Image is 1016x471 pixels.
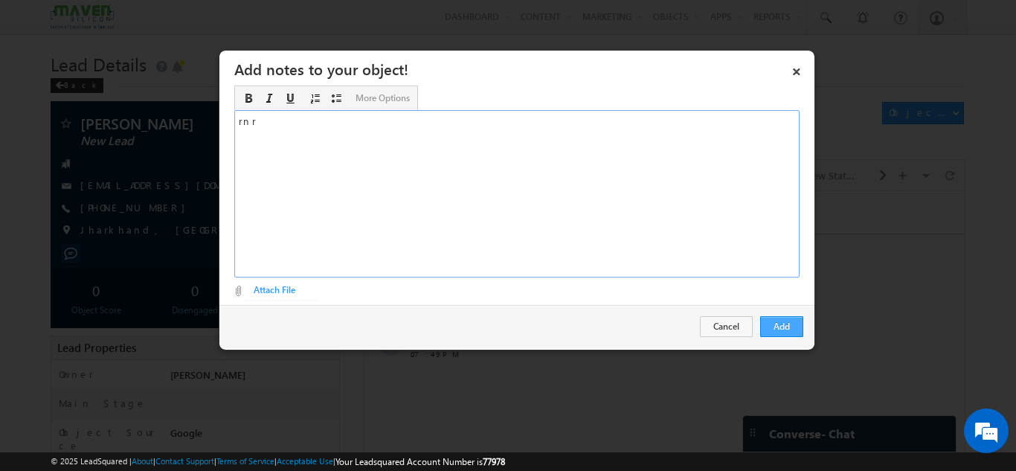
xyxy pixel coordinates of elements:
[234,93,800,106] label: Description
[760,316,803,337] button: Add
[96,86,439,125] span: Object Owner changed from to by through .
[202,365,270,385] em: Start Chat
[700,316,753,337] button: Cancel
[46,139,80,153] span: [DATE]
[260,90,278,106] a: Italic
[335,456,505,467] span: Your Leadsquared Account Number is
[234,110,800,278] div: Rich Text Editor, Description-inline-editor-div
[46,156,91,170] span: 07:49 PM
[46,86,80,99] span: [DATE]
[96,99,350,125] span: [PERSON_NAME]([EMAIL_ADDRESS][DOMAIN_NAME])
[15,58,63,71] div: [DATE]
[239,90,257,106] a: Bold
[277,456,333,466] a: Acceptable Use
[784,56,809,82] a: ×
[306,90,324,106] a: Insert/Remove Numbered List
[353,90,413,106] a: More Options
[46,103,91,129] span: 07:51 PM
[356,92,410,104] span: More Options
[281,90,299,106] a: Underline
[234,56,809,82] h3: Add notes to your object!
[96,139,216,152] span: Object Capture:
[283,112,356,125] span: Automation
[25,78,62,97] img: d_60004797649_company_0_60004797649
[327,90,345,106] a: Insert/Remove Bulleted List
[19,138,271,353] textarea: Type your message and hit 'Enter'
[96,86,439,112] span: System([EMAIL_ADDRESS][DOMAIN_NAME])
[256,16,286,30] div: All Time
[51,455,505,469] span: © 2025 LeadSquared | | | | |
[244,7,280,43] div: Minimize live chat window
[96,139,535,153] div: .
[74,12,186,34] div: Sales Activity,Program,Email Bounced,Email Link Clicked,Email Marked Spam & 72 more..
[132,456,153,466] a: About
[216,456,274,466] a: Terms of Service
[77,78,250,97] div: Chat with us now
[200,112,233,125] span: System
[224,11,244,33] span: Time
[78,16,120,30] div: 77 Selected
[155,456,214,466] a: Contact Support
[228,139,297,152] span: details
[15,11,66,33] span: Activity Type
[483,456,505,467] span: 77978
